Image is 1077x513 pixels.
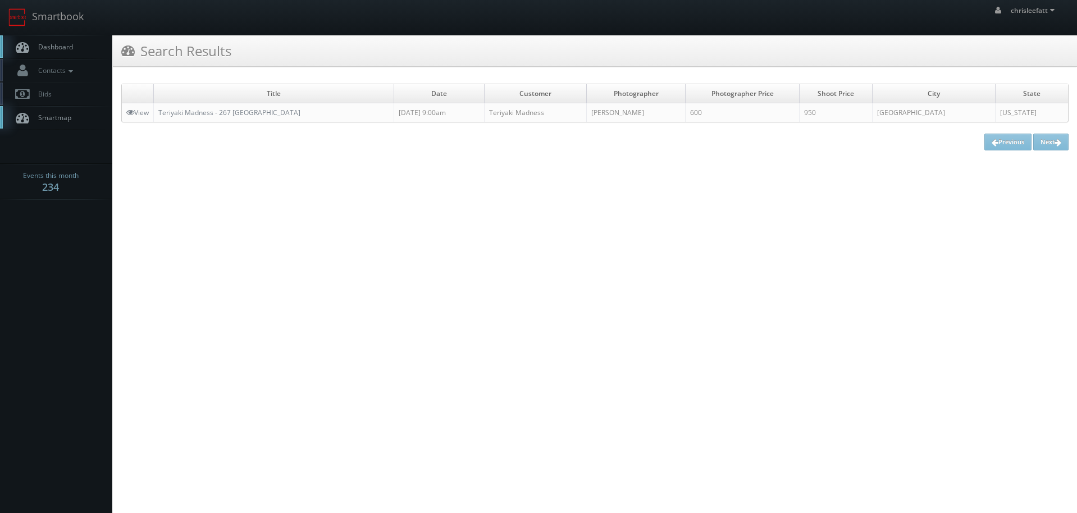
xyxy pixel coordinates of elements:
img: smartbook-logo.png [8,8,26,26]
td: [DATE] 9:00am [394,103,484,122]
td: [PERSON_NAME] [587,103,686,122]
span: Smartmap [33,113,71,122]
td: Title [154,84,394,103]
td: City [873,84,996,103]
td: 950 [800,103,873,122]
h3: Search Results [121,41,231,61]
td: 600 [686,103,800,122]
span: chrisleefatt [1011,6,1058,15]
td: [US_STATE] [996,103,1068,122]
td: Teriyaki Madness [484,103,586,122]
span: Events this month [23,170,79,181]
td: [GEOGRAPHIC_DATA] [873,103,996,122]
strong: 234 [42,180,59,194]
a: Teriyaki Madness - 267 [GEOGRAPHIC_DATA] [158,108,300,117]
td: Photographer [587,84,686,103]
a: View [126,108,149,117]
span: Contacts [33,66,76,75]
td: Customer [484,84,586,103]
span: Bids [33,89,52,99]
td: Date [394,84,484,103]
td: Photographer Price [686,84,800,103]
td: Shoot Price [800,84,873,103]
span: Dashboard [33,42,73,52]
td: State [996,84,1068,103]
